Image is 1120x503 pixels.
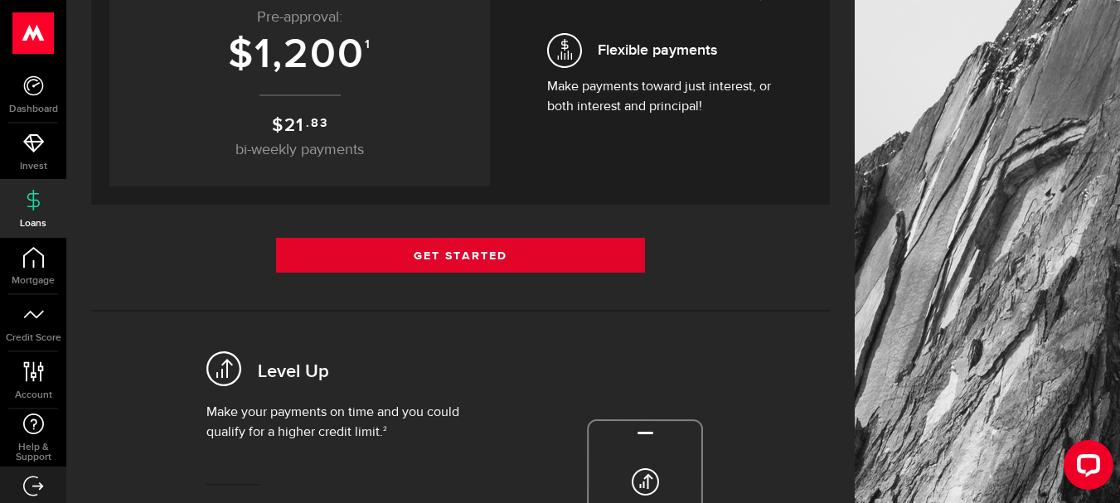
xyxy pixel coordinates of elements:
sup: .83 [306,114,327,133]
a: Get Started [276,238,646,273]
span: bi-weekly payments [235,143,364,157]
span: $ [272,114,284,137]
h2: Level Up [258,360,329,385]
sup: 2 [383,426,387,433]
p: Make your payments on time and you could qualify for a higher credit limit. [206,403,495,443]
sup: 1 [365,37,371,52]
iframe: LiveChat chat widget [1050,433,1120,503]
p: Pre-approval: [126,7,473,29]
span: $ [228,30,255,80]
span: Flexible payments [598,39,717,61]
span: 1,200 [255,30,365,80]
p: Make payments toward just interest, or both interest and principal! [547,77,779,117]
span: 21 [284,114,305,137]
